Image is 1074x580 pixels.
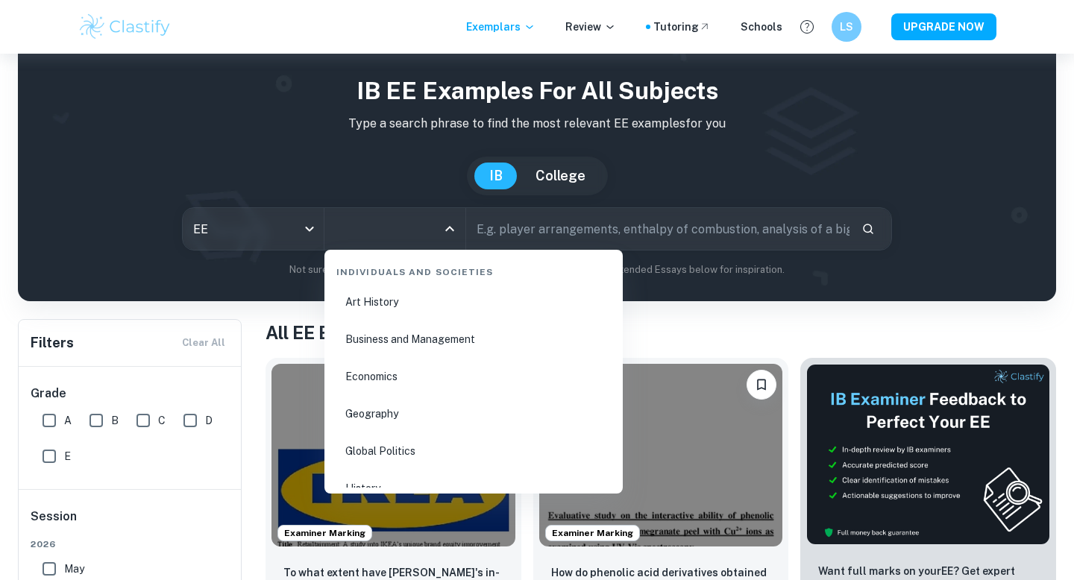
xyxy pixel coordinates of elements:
[466,19,536,35] p: Exemplars
[330,322,617,356] li: Business and Management
[31,508,230,538] h6: Session
[832,12,861,42] button: LS
[330,397,617,431] li: Geography
[31,332,74,353] h6: Filters
[158,412,166,429] span: C
[741,19,782,35] a: Schools
[330,359,617,394] li: Economics
[111,412,119,429] span: B
[330,434,617,468] li: Global Politics
[546,526,639,540] span: Examiner Marking
[31,385,230,403] h6: Grade
[838,19,855,35] h6: LS
[474,163,518,189] button: IB
[31,538,230,551] span: 2026
[330,253,617,285] div: Individuals and Societies
[78,12,172,42] img: Clastify logo
[30,115,1044,133] p: Type a search phrase to find the most relevant EE examples for you
[205,412,213,429] span: D
[30,262,1044,277] p: Not sure what to search for? You can always look through our example Extended Essays below for in...
[747,370,776,400] button: Bookmark
[330,471,617,505] li: History
[565,19,616,35] p: Review
[30,73,1044,109] h1: IB EE examples for all subjects
[271,364,515,546] img: Business and Management EE example thumbnail: To what extent have IKEA's in-store reta
[653,19,711,35] a: Tutoring
[794,14,820,40] button: Help and Feedback
[806,364,1050,545] img: Thumbnail
[64,412,72,429] span: A
[330,285,617,319] li: Art History
[466,208,850,250] input: E.g. player arrangements, enthalpy of combustion, analysis of a big city...
[439,218,460,239] button: Close
[183,208,324,250] div: EE
[855,216,881,242] button: Search
[539,364,783,546] img: Chemistry EE example thumbnail: How do phenolic acid derivatives obtaine
[891,13,996,40] button: UPGRADE NOW
[266,319,1056,346] h1: All EE Examples
[521,163,600,189] button: College
[64,448,71,464] span: E
[64,561,84,577] span: May
[278,526,371,540] span: Examiner Marking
